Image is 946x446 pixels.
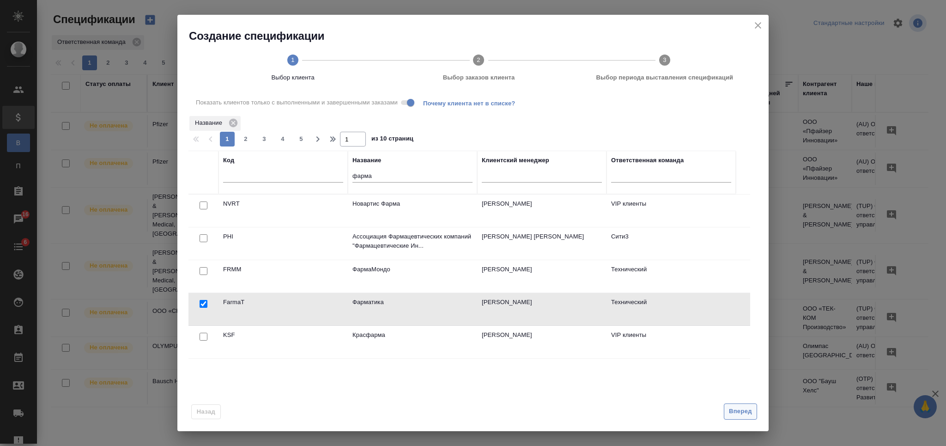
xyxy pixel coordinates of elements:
[196,98,398,107] span: Показать клиентов только с выполненными и завершенными заказами
[218,326,348,358] td: KSF
[204,73,382,82] span: Выбор клиента
[606,326,736,358] td: VIP клиенты
[218,293,348,325] td: FarmaT
[189,29,769,43] h2: Создание спецификации
[477,326,606,358] td: [PERSON_NAME]
[257,134,272,144] span: 3
[477,293,606,325] td: [PERSON_NAME]
[275,132,290,147] button: 4
[477,260,606,293] td: [PERSON_NAME]
[218,227,348,260] td: PHI
[606,195,736,227] td: VIP клиенты
[606,227,736,260] td: Сити3
[606,293,736,325] td: Технический
[352,265,473,274] p: ФармаМондо
[352,330,473,340] p: Красфарма
[611,156,684,165] div: Ответственная команда
[371,133,413,147] span: из 10 страниц
[257,132,272,147] button: 3
[238,134,253,144] span: 2
[294,132,309,147] button: 5
[352,156,381,165] div: Название
[352,232,473,250] p: Ассоциация Фармацевтических компаний "Фармацевтические Ин...
[423,99,522,106] span: Почему клиента нет в списке?
[751,18,765,32] button: close
[576,73,754,82] span: Выбор периода выставления спецификаций
[724,403,757,420] button: Вперед
[352,199,473,208] p: Новартис Фарма
[275,134,290,144] span: 4
[477,195,606,227] td: [PERSON_NAME]
[223,156,234,165] div: Код
[238,132,253,147] button: 2
[729,406,752,417] span: Вперед
[195,118,225,128] p: Название
[477,56,480,63] text: 2
[663,56,666,63] text: 3
[218,195,348,227] td: NVRT
[352,298,473,307] p: Фарматика
[218,260,348,293] td: FRMM
[477,227,606,260] td: [PERSON_NAME] [PERSON_NAME]
[189,116,241,131] div: Название
[389,73,568,82] span: Выбор заказов клиента
[606,260,736,293] td: Технический
[294,134,309,144] span: 5
[291,56,294,63] text: 1
[482,156,549,165] div: Клиентский менеджер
